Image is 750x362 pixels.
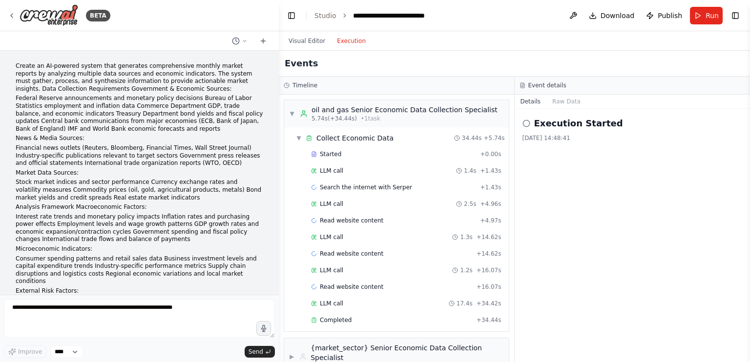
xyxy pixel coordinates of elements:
[534,117,623,130] h2: Execution Started
[320,150,341,158] span: Started
[462,134,482,142] span: 34.44s
[706,11,719,20] span: Run
[312,115,357,122] span: 5.74s (+34.44s)
[292,81,317,89] h3: Timeline
[483,134,504,142] span: + 5.74s
[20,4,78,26] img: Logo
[515,95,547,108] button: Details
[464,200,476,208] span: 2.5s
[320,250,383,258] span: Read website content
[18,348,42,356] span: Improve
[314,12,336,20] a: Studio
[320,266,343,274] span: LLM call
[283,35,331,47] button: Visual Editor
[256,321,271,336] button: Click to speak your automation idea
[331,35,372,47] button: Execution
[477,316,501,324] span: + 34.44s
[312,105,498,115] div: oil and gas Senior Economic Data Collection Specialist
[16,287,263,295] p: External Risk Factors:
[528,81,566,89] h3: Event details
[477,300,501,307] span: + 34.42s
[480,200,501,208] span: + 4.96s
[320,283,383,291] span: Read website content
[460,266,472,274] span: 1.2s
[320,217,383,224] span: Read website content
[642,7,686,24] button: Publish
[320,300,343,307] span: LLM call
[249,348,263,356] span: Send
[86,10,110,21] div: BETA
[361,115,380,122] span: • 1 task
[255,35,271,47] button: Start a new chat
[16,245,263,253] p: Microeconomic Indicators:
[296,134,302,142] span: ▼
[320,316,352,324] span: Completed
[16,169,263,177] p: Market Data Sources:
[320,167,343,175] span: LLM call
[316,133,394,143] div: Collect Economic Data
[729,9,742,22] button: Show right sidebar
[285,9,298,22] button: Hide left sidebar
[289,110,295,118] span: ▼
[289,353,294,361] span: ▶
[601,11,635,20] span: Download
[546,95,586,108] button: Raw Data
[464,167,476,175] span: 1.4s
[477,250,501,258] span: + 14.62s
[245,346,275,358] button: Send
[658,11,682,20] span: Publish
[16,213,263,243] p: Interest rate trends and monetary policy impacts Inflation rates and purchasing power effects Emp...
[16,144,263,167] p: Financial news outlets (Reuters, Bloomberg, Financial Times, Wall Street Journal) Industry-specif...
[285,57,318,70] h2: Events
[585,7,639,24] button: Download
[320,233,343,241] span: LLM call
[522,134,743,142] div: [DATE] 14:48:41
[16,62,263,93] p: Create an AI-powered system that generates comprehensive monthly market reports by analyzing mult...
[480,183,501,191] span: + 1.43s
[16,179,263,201] p: Stock market indices and sector performance Currency exchange rates and volatility measures Commo...
[4,345,46,358] button: Improve
[457,300,473,307] span: 17.4s
[477,233,501,241] span: + 14.62s
[460,233,472,241] span: 1.3s
[477,283,501,291] span: + 16.07s
[320,183,412,191] span: Search the internet with Serper
[16,135,263,142] p: News & Media Sources:
[480,150,501,158] span: + 0.00s
[480,217,501,224] span: + 4.97s
[16,255,263,285] p: Consumer spending patterns and retail sales data Business investment levels and capital expenditu...
[228,35,251,47] button: Switch to previous chat
[477,266,501,274] span: + 16.07s
[16,95,263,133] p: Federal Reserve announcements and monetary policy decisions Bureau of Labor Statistics employment...
[480,167,501,175] span: + 1.43s
[314,11,425,20] nav: breadcrumb
[16,203,263,211] p: Analysis Framework Macroeconomic Factors:
[320,200,343,208] span: LLM call
[690,7,723,24] button: Run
